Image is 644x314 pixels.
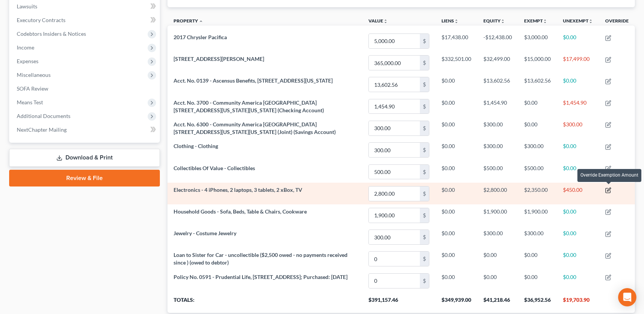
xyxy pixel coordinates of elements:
[369,34,420,48] input: 0.00
[557,96,599,117] td: $1,454.90
[518,248,557,270] td: $0.00
[435,226,477,248] td: $0.00
[477,74,518,96] td: $13,602.56
[383,19,388,24] i: unfold_more
[174,99,324,113] span: Acct. No. 3700 - Community America [GEOGRAPHIC_DATA][STREET_ADDRESS][US_STATE][US_STATE] (Checkin...
[557,226,599,248] td: $0.00
[17,17,65,23] span: Executory Contracts
[518,139,557,161] td: $300.00
[477,139,518,161] td: $300.00
[557,292,599,313] th: $19,703.90
[174,77,333,84] span: Acct. No. 0139 - Ascensus Benefits, [STREET_ADDRESS][US_STATE]
[199,19,203,24] i: expand_less
[518,161,557,183] td: $500.00
[420,165,429,179] div: $
[420,34,429,48] div: $
[369,143,420,157] input: 0.00
[420,99,429,114] div: $
[435,30,477,52] td: $17,438.00
[420,56,429,70] div: $
[501,19,505,24] i: unfold_more
[518,96,557,117] td: $0.00
[563,18,593,24] a: Unexemptunfold_more
[420,121,429,135] div: $
[369,252,420,266] input: 0.00
[11,123,160,137] a: NextChapter Mailing
[17,58,38,64] span: Expenses
[477,204,518,226] td: $1,900.00
[518,292,557,313] th: $36,952.56
[543,19,547,24] i: unfold_more
[174,56,264,62] span: [STREET_ADDRESS][PERSON_NAME]
[435,96,477,117] td: $0.00
[420,77,429,92] div: $
[477,226,518,248] td: $300.00
[17,85,48,92] span: SOFA Review
[9,149,160,167] a: Download & Print
[557,139,599,161] td: $0.00
[369,121,420,135] input: 0.00
[420,252,429,266] div: $
[174,252,348,266] span: Loan to Sister for Car - uncollectible ($2,500 owed - no payments received since ) (owed to debtor)
[477,30,518,52] td: -$12,438.00
[518,204,557,226] td: $1,900.00
[518,52,557,74] td: $15,000.00
[174,143,218,149] span: Clothing - Clothing
[17,126,67,133] span: NextChapter Mailing
[420,208,429,223] div: $
[524,18,547,24] a: Exemptunfold_more
[17,72,51,78] span: Miscellaneous
[518,270,557,292] td: $0.00
[518,74,557,96] td: $13,602.56
[17,113,70,119] span: Additional Documents
[557,74,599,96] td: $0.00
[174,34,227,40] span: 2017 Chrysler Pacifica
[17,30,86,37] span: Codebtors Insiders & Notices
[557,270,599,292] td: $0.00
[369,56,420,70] input: 0.00
[174,121,336,135] span: Acct. No. 6300 - Community America [GEOGRAPHIC_DATA][STREET_ADDRESS][US_STATE][US_STATE] (Joint) ...
[420,274,429,288] div: $
[557,183,599,204] td: $450.00
[435,183,477,204] td: $0.00
[557,30,599,52] td: $0.00
[369,165,420,179] input: 0.00
[369,186,420,201] input: 0.00
[435,204,477,226] td: $0.00
[11,82,160,96] a: SOFA Review
[17,99,43,105] span: Means Test
[477,183,518,204] td: $2,800.00
[174,186,302,193] span: Electronics - 4 iPhones, 2 laptops, 3 tablets, 2 xBox, TV
[477,117,518,139] td: $300.00
[420,143,429,157] div: $
[435,139,477,161] td: $0.00
[518,30,557,52] td: $3,000.00
[477,248,518,270] td: $0.00
[420,186,429,201] div: $
[174,18,203,24] a: Property expand_less
[577,169,641,182] div: Override Exemption Amount
[435,74,477,96] td: $0.00
[442,18,459,24] a: Liensunfold_more
[435,292,477,313] th: $349,939.00
[435,117,477,139] td: $0.00
[557,161,599,183] td: $0.00
[368,18,388,24] a: Valueunfold_more
[435,248,477,270] td: $0.00
[369,99,420,114] input: 0.00
[477,52,518,74] td: $32,499.00
[477,270,518,292] td: $0.00
[483,18,505,24] a: Equityunfold_more
[599,13,635,30] th: Override
[174,230,236,236] span: Jewelry - Costume Jewelry
[477,292,518,313] th: $41,218.46
[420,230,429,244] div: $
[17,44,34,51] span: Income
[454,19,459,24] i: unfold_more
[588,19,593,24] i: unfold_more
[435,161,477,183] td: $0.00
[477,96,518,117] td: $1,454.90
[174,274,348,280] span: Policy No. 0591 - Prudential Life, [STREET_ADDRESS]; Purchased: [DATE]
[518,183,557,204] td: $2,350.00
[557,204,599,226] td: $0.00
